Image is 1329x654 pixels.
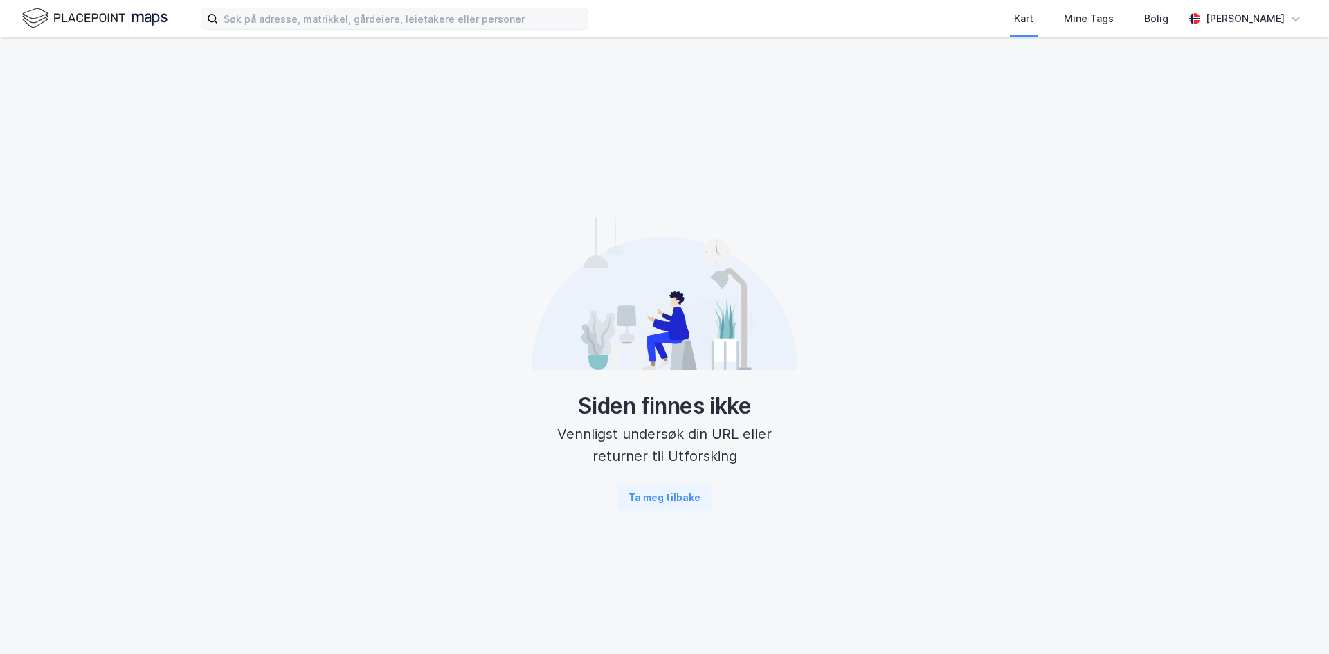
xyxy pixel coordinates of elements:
input: Søk på adresse, matrikkel, gårdeiere, leietakere eller personer [218,8,588,29]
div: Bolig [1144,10,1168,27]
div: Kart [1014,10,1033,27]
div: Siden finnes ikke [532,392,797,420]
div: [PERSON_NAME] [1206,10,1285,27]
iframe: Chat Widget [1260,588,1329,654]
button: Ta meg tilbake [617,484,712,511]
img: logo.f888ab2527a4732fd821a326f86c7f29.svg [22,6,168,30]
div: Vennligst undersøk din URL eller returner til Utforsking [532,423,797,467]
div: Mine Tags [1064,10,1114,27]
div: Kontrollprogram for chat [1260,588,1329,654]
